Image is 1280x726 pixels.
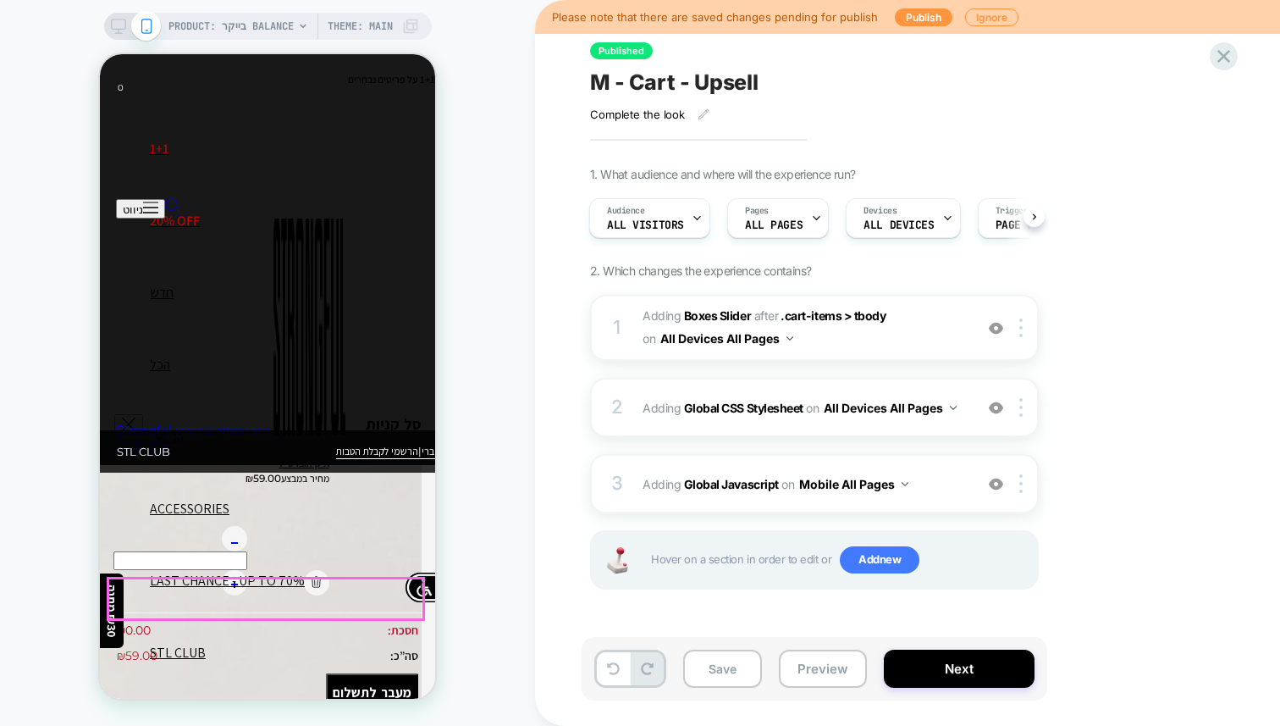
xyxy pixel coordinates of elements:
img: close [1019,398,1023,417]
div: 1 [609,311,626,345]
a: התחברי [322,391,352,403]
span: Audience [607,205,645,217]
img: down arrow [786,336,793,341]
span: PRODUCT: בייקר Balance [168,13,294,40]
a: Accessories [50,418,304,490]
input: שנה כמות [14,497,147,516]
button: Preview [779,650,867,688]
a: Strongful בגדי ספורט נשים [16,369,246,385]
button: מעבר לתשלום [226,619,318,658]
a: 20% OFF [50,130,304,202]
img: close [1019,474,1023,493]
span: All Visitors [607,219,684,231]
a: חיפוש [65,147,80,163]
span: 1. What audience and where will the experience run? [590,167,855,181]
span: Pages [745,205,769,217]
span: ₪59.00 [17,594,58,609]
span: Strongful בגדי ספורט נשים [16,369,170,385]
button: All Devices All Pages [824,396,957,420]
button: Ignore [965,8,1018,26]
img: Joystick [600,547,634,574]
span: Published [590,42,653,59]
img: down arrow [950,406,957,410]
span: Hover on a section in order to edit or [651,546,1029,574]
span: on [643,328,655,349]
span: ניווט [23,149,43,162]
span: ALL DEVICES [863,219,934,231]
img: close [1019,319,1023,337]
span: on [781,474,794,495]
img: down arrow [902,482,908,486]
button: All Devices All Pages [660,326,793,351]
a: OUTLET - UP TO 70% [50,490,304,563]
button: Save [683,650,762,688]
button: Publish [895,8,952,26]
img: crossed eye [989,321,1003,335]
span: Trigger [996,205,1029,217]
a: הרשמי לקבלת הטבות [236,391,318,403]
span: Page Load [996,219,1053,231]
span: ₪0.00 [17,568,51,584]
span: סה”כ: [290,594,318,609]
div: 2 [609,391,626,424]
button: Next [884,650,1034,688]
button: ניווט [16,145,65,164]
b: Boxes Slider [684,308,751,323]
b: Global CSS Stylesheet [684,401,803,415]
span: ALL PAGES [745,219,803,231]
span: M - Cart - Upsell [590,69,759,95]
a: 1+1 [50,58,304,130]
div: 3 [609,467,626,501]
span: Adding [643,472,965,496]
b: Global Javascript [684,477,779,491]
span: Theme: MAIN [328,13,393,40]
button: Mobile All Pages [799,472,908,496]
span: stl club [17,391,70,404]
img: crossed eye [989,401,1003,415]
span: | [236,391,352,404]
span: Adding [643,308,751,323]
span: 2. Which changes the experience contains? [590,263,811,278]
span: .cart-items > tbody [781,308,886,323]
a: STL CLUB [50,563,304,635]
span: Adding [643,396,965,420]
img: crossed eye [989,477,1003,491]
span: Add new [840,546,919,574]
span: on [806,397,819,418]
span: Devices [863,205,897,217]
span: 1+1 [50,86,69,103]
span: Complete the look [590,108,685,121]
span: AFTER [754,308,779,323]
